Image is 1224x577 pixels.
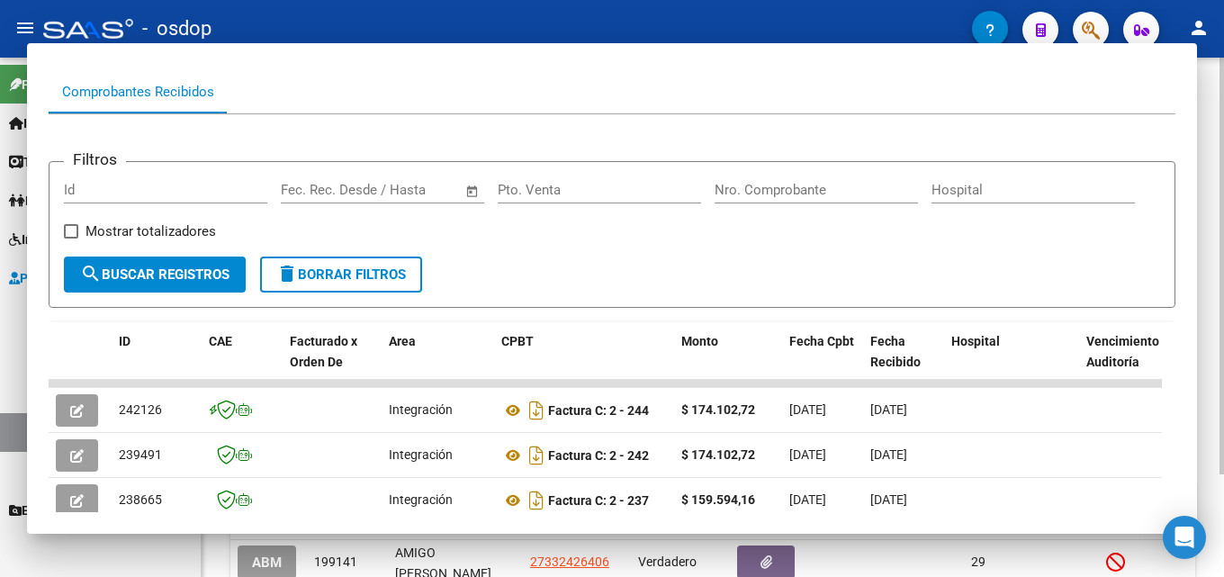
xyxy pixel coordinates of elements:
[119,402,162,417] span: 242126
[789,402,826,417] span: [DATE]
[9,113,55,133] span: Inicio
[314,554,357,569] span: 199141
[501,334,534,348] span: CPBT
[370,182,457,198] input: Fecha fin
[463,181,483,202] button: Open calendar
[382,322,494,401] datatable-header-cell: Area
[389,334,416,348] span: Area
[525,486,548,515] i: Descargar documento
[260,257,422,293] button: Borrar Filtros
[142,9,211,49] span: - osdop
[1163,516,1206,559] div: Open Intercom Messenger
[64,257,246,293] button: Buscar Registros
[638,554,697,569] span: Verdadero
[290,334,357,369] span: Facturado x Orden De
[494,322,674,401] datatable-header-cell: CPBT
[9,500,153,520] span: Explorador de Archivos
[9,268,173,288] span: Prestadores / Proveedores
[782,322,863,401] datatable-header-cell: Fecha Cpbt
[681,402,755,417] strong: $ 174.102,72
[80,263,102,284] mat-icon: search
[9,230,175,249] span: Integración (discapacidad)
[62,82,214,103] div: Comprobantes Recibidos
[389,492,453,507] span: Integración
[944,322,1079,401] datatable-header-cell: Hospital
[548,448,649,463] strong: Factura C: 2 - 242
[389,402,453,417] span: Integración
[789,492,826,507] span: [DATE]
[389,447,453,462] span: Integración
[870,492,907,507] span: [DATE]
[112,322,202,401] datatable-header-cell: ID
[276,266,406,283] span: Borrar Filtros
[530,554,609,569] span: 27332426406
[789,334,854,348] span: Fecha Cpbt
[252,554,282,571] span: ABM
[548,493,649,508] strong: Factura C: 2 - 237
[548,403,649,418] strong: Factura C: 2 - 244
[870,334,921,369] span: Fecha Recibido
[789,447,826,462] span: [DATE]
[525,441,548,470] i: Descargar documento
[681,334,718,348] span: Monto
[276,263,298,284] mat-icon: delete
[674,322,782,401] datatable-header-cell: Monto
[64,148,126,171] h3: Filtros
[80,266,229,283] span: Buscar Registros
[119,492,162,507] span: 238665
[870,447,907,462] span: [DATE]
[971,554,985,569] span: 29
[681,492,755,507] strong: $ 159.594,16
[1188,17,1210,39] mat-icon: person
[14,17,36,39] mat-icon: menu
[119,447,162,462] span: 239491
[9,152,78,172] span: Tesorería
[681,447,755,462] strong: $ 174.102,72
[525,396,548,425] i: Descargar documento
[85,221,216,242] span: Mostrar totalizadores
[1086,334,1159,369] span: Vencimiento Auditoría
[9,75,103,95] span: Firma Express
[863,322,944,401] datatable-header-cell: Fecha Recibido
[283,322,382,401] datatable-header-cell: Facturado x Orden De
[209,334,232,348] span: CAE
[951,334,1000,348] span: Hospital
[9,191,67,211] span: Padrón
[281,182,354,198] input: Fecha inicio
[870,402,907,417] span: [DATE]
[1079,322,1160,401] datatable-header-cell: Vencimiento Auditoría
[202,322,283,401] datatable-header-cell: CAE
[119,334,130,348] span: ID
